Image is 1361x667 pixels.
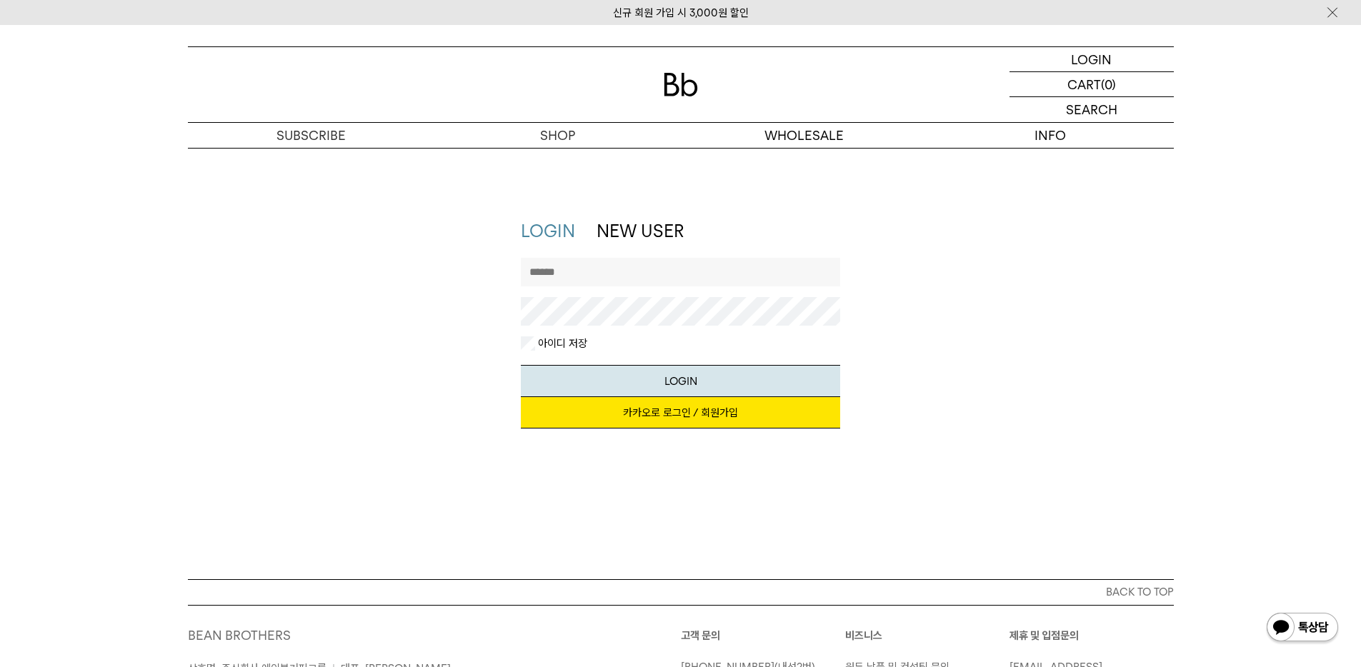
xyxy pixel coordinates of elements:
a: SHOP [434,123,681,148]
p: WHOLESALE [681,123,927,148]
img: 카카오톡 채널 1:1 채팅 버튼 [1265,611,1340,646]
a: 신규 회원 가입 시 3,000원 할인 [613,6,749,19]
img: 로고 [664,73,698,96]
label: 아이디 저장 [535,336,587,351]
p: 고객 문의 [681,627,845,644]
a: LOGIN [521,221,575,241]
p: 비즈니스 [845,627,1009,644]
a: CART (0) [1009,72,1174,97]
a: 카카오로 로그인 / 회원가입 [521,397,840,428]
p: SEARCH [1066,97,1117,122]
a: SUBSCRIBE [188,123,434,148]
p: LOGIN [1071,47,1112,71]
a: LOGIN [1009,47,1174,72]
button: BACK TO TOP [188,579,1174,605]
p: INFO [927,123,1174,148]
a: BEAN BROTHERS [188,628,291,643]
p: (0) [1101,72,1116,96]
a: NEW USER [597,221,684,241]
p: CART [1067,72,1101,96]
button: LOGIN [521,365,840,397]
p: 제휴 및 입점문의 [1009,627,1174,644]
